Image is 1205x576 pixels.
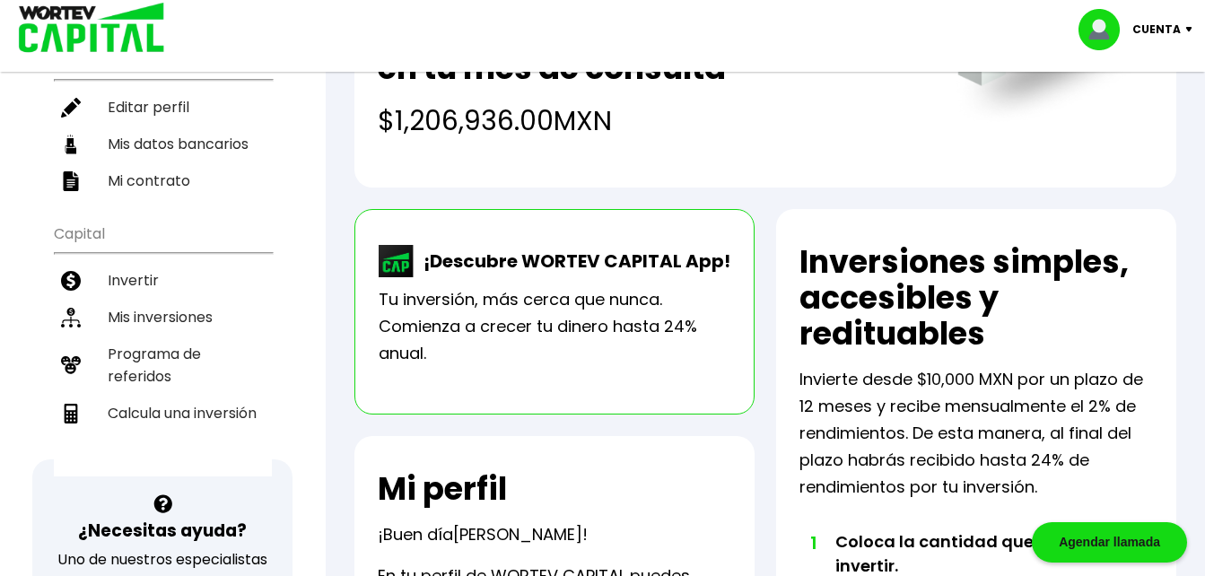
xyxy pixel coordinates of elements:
img: recomiendanos-icon.9b8e9327.svg [61,355,81,375]
img: wortev-capital-app-icon [379,245,415,277]
img: profile-image [1078,9,1132,50]
p: ¡Buen día ! [378,521,588,548]
img: calculadora-icon.17d418c4.svg [61,404,81,423]
h3: ¿Necesitas ayuda? [78,518,247,544]
img: contrato-icon.f2db500c.svg [61,171,81,191]
h2: Inversiones simples, accesibles y redituables [799,244,1153,352]
img: invertir-icon.b3b967d7.svg [61,271,81,291]
p: Invierte desde $10,000 MXN por un plazo de 12 meses y recibe mensualmente el 2% de rendimientos. ... [799,366,1153,501]
h2: Mi perfil [378,471,507,507]
img: editar-icon.952d3147.svg [61,98,81,118]
ul: Capital [54,214,272,476]
p: Tu inversión, más cerca que nunca. Comienza a crecer tu dinero hasta 24% anual. [379,286,730,367]
h4: $1,206,936.00 MXN [378,100,921,141]
a: Mis datos bancarios [54,126,272,162]
div: Agendar llamada [1032,522,1187,563]
a: Invertir [54,262,272,299]
img: inversiones-icon.6695dc30.svg [61,308,81,327]
h2: Total de rendimientos recibidos en tu mes de consulta [378,14,921,86]
img: icon-down [1181,27,1205,32]
ul: Perfil [54,40,272,199]
p: Cuenta [1132,16,1181,43]
p: ¡Descubre WORTEV CAPITAL App! [415,248,730,275]
a: Calcula una inversión [54,395,272,432]
a: Mi contrato [54,162,272,199]
span: [PERSON_NAME] [453,523,582,545]
a: Mis inversiones [54,299,272,336]
img: datos-icon.10cf9172.svg [61,135,81,154]
span: 1 [808,529,817,556]
a: Programa de referidos [54,336,272,395]
a: Editar perfil [54,89,272,126]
